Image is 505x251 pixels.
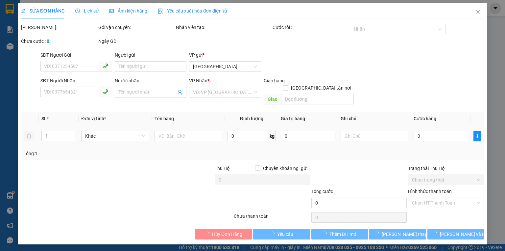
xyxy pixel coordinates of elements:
span: user-add [177,90,182,95]
span: SL [41,116,47,121]
span: SỬA ĐƠN HÀNG [21,8,65,14]
label: Hình thức thanh toán [408,189,452,194]
span: phone [103,63,108,69]
span: loading [205,232,212,236]
div: Chưa cước : [21,38,97,45]
span: Thu Hộ [214,166,229,171]
button: [PERSON_NAME] và In [427,229,484,239]
span: ĐẮK LẮK [193,62,257,71]
button: [PERSON_NAME] thay đổi [369,229,426,239]
div: Người gửi [115,51,186,59]
span: Lịch sử [75,8,99,14]
input: VD: Bàn, Ghế [155,131,222,141]
div: SĐT Người Gửi [40,51,112,59]
span: Khác [85,131,145,141]
div: Nhân viên tạo: [176,24,271,31]
button: delete [24,131,34,141]
span: edit [21,9,26,13]
span: Giao [263,94,281,104]
span: VP Nhận [189,78,207,83]
span: phone [103,89,108,94]
span: Yêu cầu xuất hóa đơn điện tử [158,8,227,14]
div: Tổng: 1 [24,150,195,157]
div: [PERSON_NAME]: [21,24,97,31]
span: Chuyển khoản ng. gửi [260,165,310,172]
b: 0 [47,39,49,44]
input: Ghi Chú [341,131,408,141]
span: Đơn vị tính [81,116,106,121]
span: kg [269,131,276,141]
span: loading [433,232,440,236]
div: VP gửi [189,51,261,59]
span: Ảnh kiện hàng [109,8,147,14]
span: plus [474,133,481,139]
div: Cước rồi : [273,24,349,31]
div: SĐT Người Nhận [40,77,112,84]
div: Chưa thanh toán [233,212,310,224]
span: Tổng cước [311,189,333,194]
span: Giá trị hàng [281,116,305,121]
th: Ghi chú [338,112,411,125]
span: Chọn trạng thái [412,175,480,185]
span: close [475,10,481,15]
span: [PERSON_NAME] và In [440,231,486,238]
span: Giao hàng [263,78,284,83]
span: [PERSON_NAME] thay đổi [382,231,434,238]
span: loading [270,232,277,236]
span: loading [322,232,329,236]
button: Hủy Đơn Hàng [195,229,252,239]
button: plus [473,131,481,141]
span: Định lượng [240,116,263,121]
span: Yêu cầu [277,231,293,238]
button: Close [469,3,487,22]
span: Tên hàng [155,116,174,121]
span: Thêm ĐH mới [329,231,357,238]
div: Gói vận chuyển: [98,24,174,31]
span: loading [374,232,382,236]
button: Thêm ĐH mới [311,229,368,239]
span: Cước hàng [414,116,436,121]
div: Người nhận [115,77,186,84]
span: [GEOGRAPHIC_DATA] tận nơi [288,84,354,92]
span: clock-circle [75,9,80,13]
span: picture [109,9,114,13]
input: Dọc đường [281,94,354,104]
img: icon [158,9,163,14]
span: Hủy Đơn Hàng [212,231,242,238]
button: Yêu cầu [253,229,310,239]
div: Trạng thái Thu Hộ [408,165,484,172]
div: Ngày GD: [98,38,174,45]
